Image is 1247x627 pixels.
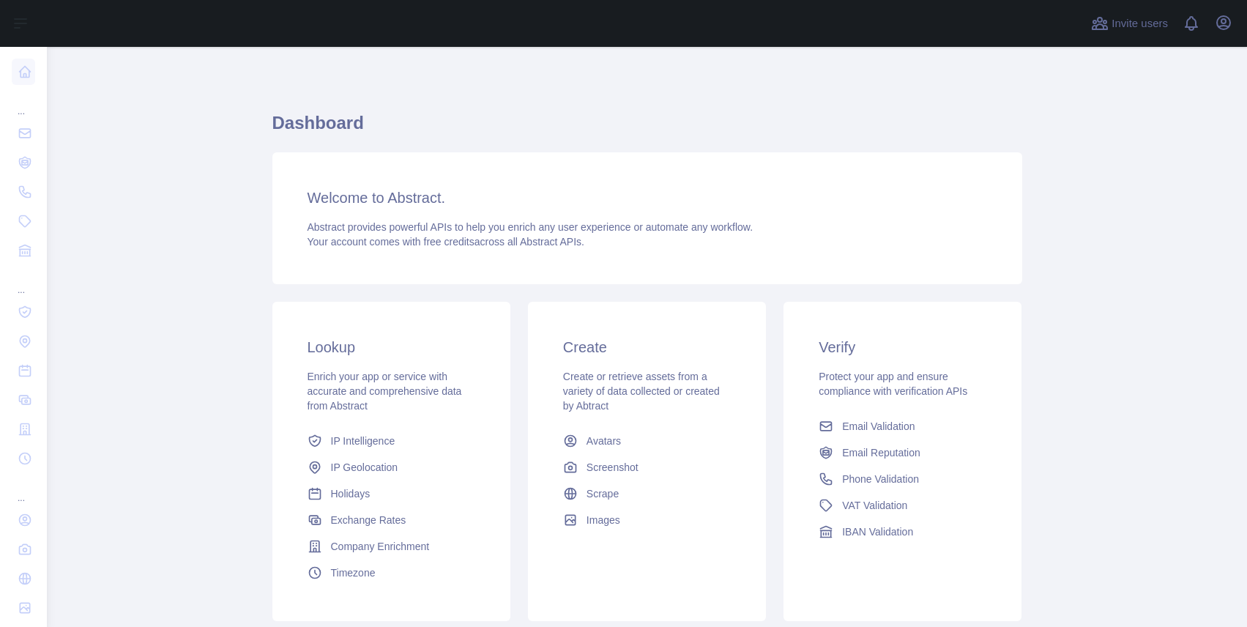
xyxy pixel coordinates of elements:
[302,560,481,586] a: Timezone
[813,439,992,466] a: Email Reputation
[842,419,915,434] span: Email Validation
[308,337,475,357] h3: Lookup
[587,513,620,527] span: Images
[424,236,474,248] span: free credits
[813,466,992,492] a: Phone Validation
[331,434,395,448] span: IP Intelligence
[302,507,481,533] a: Exchange Rates
[819,337,986,357] h3: Verify
[813,413,992,439] a: Email Validation
[302,454,481,481] a: IP Geolocation
[587,486,619,501] span: Scrape
[308,188,987,208] h3: Welcome to Abstract.
[331,539,430,554] span: Company Enrichment
[331,460,398,475] span: IP Geolocation
[12,475,35,504] div: ...
[842,498,907,513] span: VAT Validation
[308,371,462,412] span: Enrich your app or service with accurate and comprehensive data from Abstract
[813,519,992,545] a: IBAN Validation
[587,460,639,475] span: Screenshot
[563,371,720,412] span: Create or retrieve assets from a variety of data collected or created by Abtract
[308,236,584,248] span: Your account comes with across all Abstract APIs.
[563,337,731,357] h3: Create
[842,472,919,486] span: Phone Validation
[557,507,737,533] a: Images
[308,221,753,233] span: Abstract provides powerful APIs to help you enrich any user experience or automate any workflow.
[272,111,1022,146] h1: Dashboard
[842,445,920,460] span: Email Reputation
[813,492,992,519] a: VAT Validation
[557,481,737,507] a: Scrape
[557,454,737,481] a: Screenshot
[819,371,967,397] span: Protect your app and ensure compliance with verification APIs
[331,486,371,501] span: Holidays
[12,88,35,117] div: ...
[331,565,376,580] span: Timezone
[12,267,35,296] div: ...
[1088,12,1171,35] button: Invite users
[842,524,913,539] span: IBAN Validation
[302,533,481,560] a: Company Enrichment
[557,428,737,454] a: Avatars
[1112,15,1168,32] span: Invite users
[302,481,481,507] a: Holidays
[587,434,621,448] span: Avatars
[331,513,406,527] span: Exchange Rates
[302,428,481,454] a: IP Intelligence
